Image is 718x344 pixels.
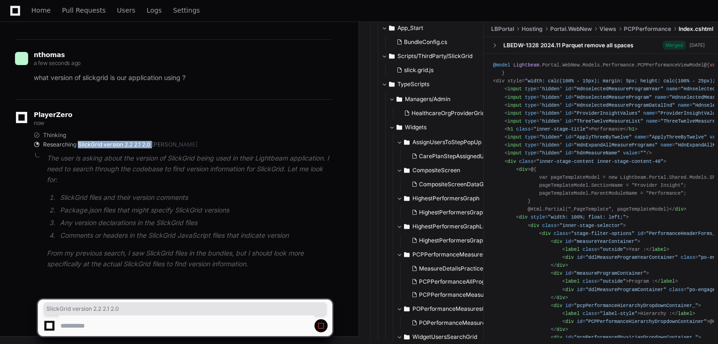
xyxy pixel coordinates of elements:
[57,230,332,241] li: Comments or headers in the SlickGrid JavaScript files that indicate version
[491,25,514,33] span: LBPortal
[508,126,513,132] span: h1
[585,255,678,260] span: "ddlMeasureProgramYearContainer"
[574,118,643,124] span: "ThreeTwelveMeasureList"
[551,271,649,276] span: < = >
[34,51,65,59] span: nthomas
[525,102,537,108] span: type
[655,94,666,100] span: name
[528,222,626,228] span: < = >
[389,92,499,107] button: Managers/Admin
[389,51,395,62] svg: Directory
[419,237,515,244] span: HighestPerformersGraphLeakage.ts
[525,86,537,92] span: type
[571,230,635,236] span: "stage-filter-options"
[173,7,200,13] span: Settings
[646,118,658,124] span: name
[396,94,402,105] svg: Directory
[508,158,516,164] span: div
[508,102,522,108] span: input
[525,118,537,124] span: type
[646,247,669,252] span: </ >
[405,124,426,131] span: Widgets
[675,206,683,212] span: div
[412,251,497,258] span: PCPPerformanceMeasuresGrid
[393,64,486,77] button: slick.grid.js
[397,52,472,60] span: Scripts/ThirdParty/SlickGrid
[637,62,704,68] span: PCPPerformanceViewModel
[525,94,537,100] span: type
[574,110,641,116] span: "ProviderInsightValues"
[408,275,509,288] button: PCPPerformanceAllProgramMeasuresGridManager.ts
[565,142,571,148] span: id
[34,119,45,126] span: now
[637,230,643,236] span: id
[508,134,522,140] span: input
[404,165,410,176] svg: Directory
[404,249,410,260] svg: Directory
[643,110,655,116] span: name
[678,102,689,108] span: name
[396,247,507,262] button: PCPPerformanceMeasuresGrid
[508,142,522,148] span: input
[635,134,646,140] span: name
[408,150,509,163] button: CarePlanStepAssignedUsersGrid.ts
[505,126,591,132] span: < = >
[389,79,395,90] svg: Directory
[57,192,332,203] li: SlickGrid files and their version comments
[574,271,646,276] span: "measureProgramContainer"
[565,278,580,284] span: label
[565,118,571,124] span: id
[679,25,713,33] span: Index.cshtml
[47,248,332,270] p: From my previous search, I saw SlickGrid files in the bundles, but I should look more specificall...
[389,22,395,34] svg: Directory
[531,222,539,228] span: div
[539,86,562,92] span: 'hidden'
[516,214,628,220] span: < = >
[531,214,545,220] span: style
[519,158,533,164] span: class
[525,142,537,148] span: type
[404,193,410,204] svg: Directory
[411,110,491,117] span: HealthcareOrgProviderGrid.ts
[565,94,571,100] span: id
[681,255,696,260] span: class
[539,150,562,156] span: "hidden"
[565,255,574,260] span: div
[623,126,637,132] span: </ >
[562,62,580,68] span: WebNew
[574,142,658,148] span: "HdnExpandAllMeasurePrograms"
[493,62,510,68] span: @model
[404,66,434,74] span: slick.grid.js
[565,102,571,108] span: id
[43,132,66,139] span: Thinking
[542,230,551,236] span: div
[574,150,621,156] span: "hdnMeasureName"
[583,247,597,252] span: class
[396,219,507,234] button: HighestPerformersGraphLeakage
[583,62,600,68] span: Models
[397,81,429,88] span: TypeScripts
[419,265,531,272] span: MeasureDetailsPracticeBreakdownGrid.ts
[381,21,492,36] button: App_Start
[640,150,646,156] span: ""
[34,112,72,117] span: PlayerZero
[553,271,562,276] span: div
[550,25,592,33] span: Portal.WebNew
[419,153,513,160] span: CarePlanStepAssignedUsersGrid.ts
[557,263,565,268] span: div
[525,150,537,156] span: type
[508,118,522,124] span: input
[548,214,626,220] span: "width: 100%; float: left;"
[505,150,652,156] span: < = = = />
[47,153,332,185] p: The user is asking about the version of SlickGrid being used in their Lightbeam application. I ne...
[508,86,522,92] span: input
[542,62,560,68] span: Portal
[603,62,635,68] span: Performance
[419,209,492,216] span: HighestPerformersGraph.ts
[551,239,640,244] span: < = >
[666,86,678,92] span: name
[669,206,687,212] span: </ >
[599,25,616,33] span: Views
[522,25,543,33] span: Hosting
[412,167,460,174] span: CompositeScreen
